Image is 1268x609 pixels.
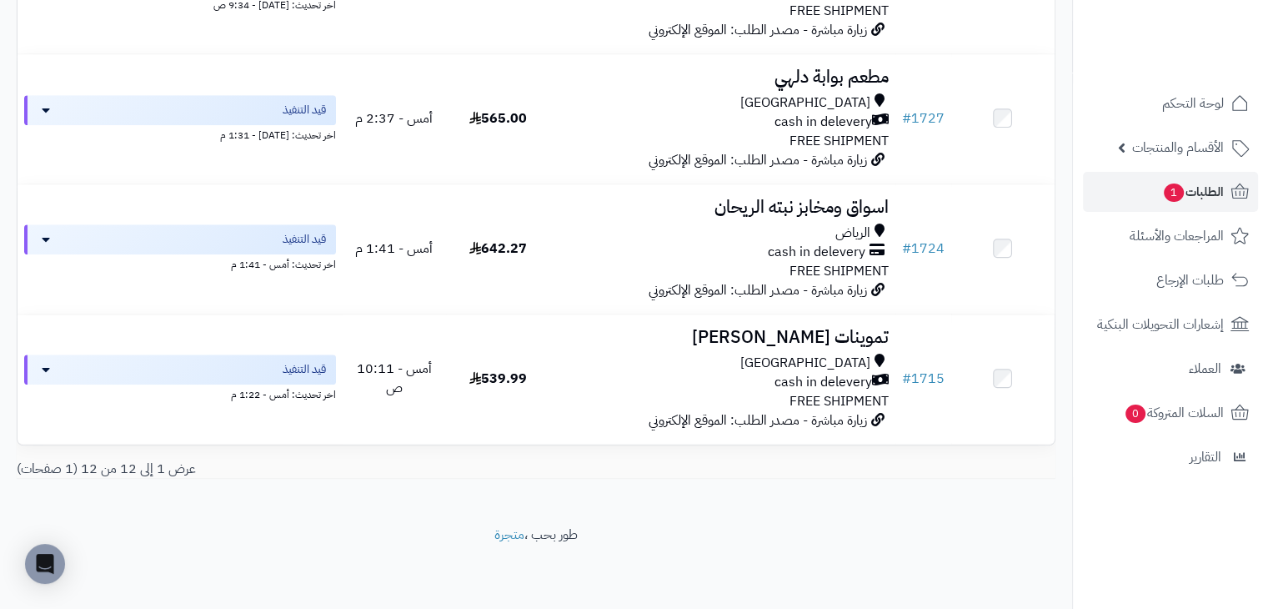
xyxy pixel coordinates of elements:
[283,231,326,248] span: قيد التنفيذ
[1156,269,1224,292] span: طلبات الإرجاع
[24,385,336,402] div: اخر تحديث: أمس - 1:22 م
[1083,83,1258,123] a: لوحة التحكم
[740,93,870,113] span: [GEOGRAPHIC_DATA]
[902,108,911,128] span: #
[768,243,865,262] span: cash in delevery
[283,361,326,378] span: قيد التنفيذ
[1083,216,1258,256] a: المراجعات والأسئلة
[789,391,889,411] span: FREE SHIPMENT
[355,239,433,259] span: أمس - 1:41 م
[1083,304,1258,345] a: إشعارات التحويلات البنكية
[902,239,945,259] a: #1724
[556,68,888,87] h3: مطعم بوابة دلهي
[902,369,945,389] a: #1715
[4,460,536,479] div: عرض 1 إلى 12 من 12 (1 صفحات)
[774,373,872,392] span: cash in delevery
[1189,357,1221,380] span: العملاء
[357,359,432,398] span: أمس - 10:11 ص
[355,108,433,128] span: أمس - 2:37 م
[1162,92,1224,115] span: لوحة التحكم
[789,261,889,281] span: FREE SHIPMENT
[649,280,867,300] span: زيارة مباشرة - مصدر الطلب: الموقع الإلكتروني
[902,239,911,259] span: #
[1083,393,1258,433] a: السلات المتروكة0
[649,20,867,40] span: زيارة مباشرة - مصدر الطلب: الموقع الإلكتروني
[24,254,336,272] div: اخر تحديث: أمس - 1:41 م
[835,224,870,243] span: الرياض
[1162,180,1224,204] span: الطلبات
[902,108,945,128] a: #1727
[469,369,527,389] span: 539.99
[902,369,911,389] span: #
[1083,260,1258,300] a: طلبات الإرجاع
[1163,183,1184,202] span: 1
[556,198,888,217] h3: اسواق ومخابز نبته الريحان
[774,113,872,132] span: cash in delevery
[1130,224,1224,248] span: المراجعات والأسئلة
[24,125,336,143] div: اخر تحديث: [DATE] - 1:31 م
[469,108,527,128] span: 565.00
[1132,136,1224,159] span: الأقسام والمنتجات
[1124,401,1224,425] span: السلات المتروكة
[740,354,870,373] span: [GEOGRAPHIC_DATA]
[469,239,527,259] span: 642.27
[1083,349,1258,389] a: العملاء
[25,544,65,584] div: Open Intercom Messenger
[556,328,888,347] h3: تموينات [PERSON_NAME]
[649,150,867,170] span: زيارة مباشرة - مصدر الطلب: الموقع الإلكتروني
[789,1,889,21] span: FREE SHIPMENT
[494,525,524,545] a: متجرة
[1190,445,1221,469] span: التقارير
[283,102,326,118] span: قيد التنفيذ
[1125,404,1145,423] span: 0
[1083,172,1258,212] a: الطلبات1
[1083,437,1258,477] a: التقارير
[1155,32,1252,67] img: logo-2.png
[1097,313,1224,336] span: إشعارات التحويلات البنكية
[789,131,889,151] span: FREE SHIPMENT
[649,410,867,430] span: زيارة مباشرة - مصدر الطلب: الموقع الإلكتروني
